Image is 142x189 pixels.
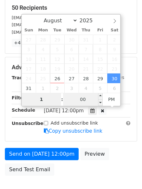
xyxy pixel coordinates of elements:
span: August 10, 2025 [22,54,36,64]
span: August 3, 2025 [22,44,36,54]
span: August 4, 2025 [36,44,50,54]
span: August 13, 2025 [64,54,79,64]
span: August 23, 2025 [107,64,122,73]
span: August 14, 2025 [79,54,93,64]
span: August 19, 2025 [50,64,64,73]
span: July 28, 2025 [36,35,50,44]
span: Tue [50,28,64,32]
span: August 25, 2025 [36,73,50,83]
strong: Unsubscribe [12,121,44,126]
span: July 27, 2025 [22,35,36,44]
span: September 4, 2025 [79,83,93,93]
span: August 26, 2025 [50,73,64,83]
span: Click to toggle [103,93,121,106]
span: September 3, 2025 [64,83,79,93]
span: Fri [93,28,107,32]
span: August 31, 2025 [22,83,36,93]
input: Hour [22,93,61,106]
span: August 12, 2025 [50,54,64,64]
span: September 1, 2025 [36,83,50,93]
input: Year [78,17,101,24]
a: Copy unsubscribe link [44,128,102,134]
a: Send Test Email [5,163,54,176]
span: August 15, 2025 [93,54,107,64]
label: Add unsubscribe link [51,120,98,127]
span: August 9, 2025 [107,44,122,54]
span: : [61,93,63,106]
span: August 7, 2025 [79,44,93,54]
span: Wed [64,28,79,32]
span: August 1, 2025 [93,35,107,44]
span: July 30, 2025 [64,35,79,44]
span: August 28, 2025 [79,73,93,83]
input: Minute [63,93,103,106]
span: August 6, 2025 [64,44,79,54]
span: Thu [79,28,93,32]
span: August 20, 2025 [64,64,79,73]
span: August 17, 2025 [22,64,36,73]
h5: 50 Recipients [12,4,130,11]
span: July 29, 2025 [50,35,64,44]
strong: Tracking [12,75,33,80]
small: [EMAIL_ADDRESS][DOMAIN_NAME] [12,15,84,20]
span: September 2, 2025 [50,83,64,93]
span: August 27, 2025 [64,73,79,83]
span: August 11, 2025 [36,54,50,64]
small: [EMAIL_ADDRESS][DOMAIN_NAME] [12,30,84,35]
a: +47 more [12,39,39,47]
span: August 24, 2025 [22,73,36,83]
small: [EMAIL_ADDRESS][DOMAIN_NAME] [12,22,84,27]
span: August 29, 2025 [93,73,107,83]
strong: Filters [12,95,28,100]
strong: Schedule [12,107,35,113]
span: September 5, 2025 [93,83,107,93]
span: August 8, 2025 [93,44,107,54]
a: Send on [DATE] 12:00pm [5,148,79,160]
span: August 22, 2025 [93,64,107,73]
span: [DATE] 12:00pm [44,108,84,114]
span: August 16, 2025 [107,54,122,64]
iframe: Chat Widget [110,158,142,189]
span: Sun [22,28,36,32]
a: Preview [80,148,109,160]
span: August 2, 2025 [107,35,122,44]
span: August 21, 2025 [79,64,93,73]
span: July 31, 2025 [79,35,93,44]
span: Sat [107,28,122,32]
span: August 5, 2025 [50,44,64,54]
span: Mon [36,28,50,32]
h5: Advanced [12,64,130,71]
span: August 18, 2025 [36,64,50,73]
span: August 30, 2025 [107,73,122,83]
span: September 6, 2025 [107,83,122,93]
